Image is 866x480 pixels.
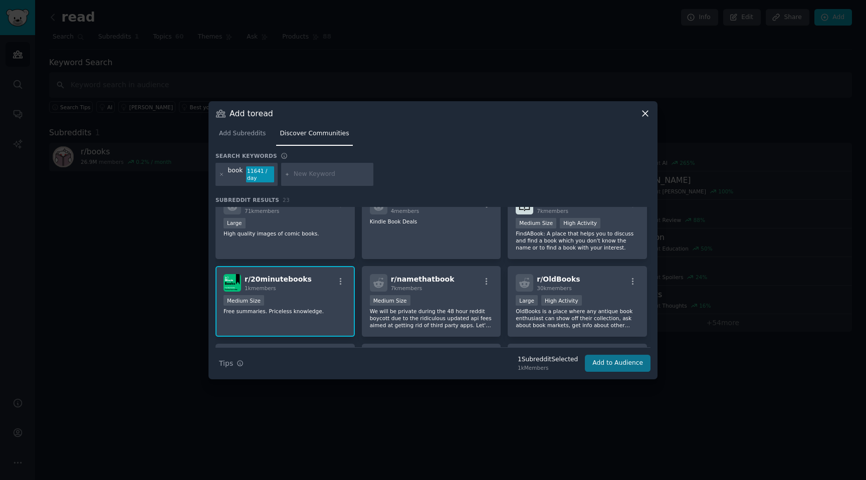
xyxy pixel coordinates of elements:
[370,308,493,329] p: We will be private during the 48 hour reddit boycott due to the ridiculous updated api fees aimed...
[370,218,493,225] p: Kindle Book Deals
[516,218,556,228] div: Medium Size
[518,355,578,364] div: 1 Subreddit Selected
[280,129,349,138] span: Discover Communities
[516,308,639,329] p: OldBooks is a place where any antique book enthusiast can show off their collection, ask about bo...
[537,285,571,291] span: 30k members
[391,275,455,283] span: r/ namethatbook
[560,218,600,228] div: High Activity
[246,166,274,182] div: 11641 / day
[224,218,246,228] div: Large
[215,152,277,159] h3: Search keywords
[391,208,419,214] span: 4 members
[294,170,370,179] input: New Keyword
[516,295,538,306] div: Large
[283,197,290,203] span: 23
[224,274,241,292] img: 20minutebooks
[370,295,410,306] div: Medium Size
[230,108,273,119] h3: Add to read
[219,358,233,369] span: Tips
[215,355,247,372] button: Tips
[245,275,312,283] span: r/ 20minutebooks
[537,208,568,214] span: 7k members
[541,295,582,306] div: High Activity
[585,355,651,372] button: Add to Audience
[245,285,276,291] span: 1k members
[391,285,422,291] span: 7k members
[537,275,580,283] span: r/ OldBooks
[516,230,639,251] p: FindABook: A place that helps you to discuss and find a book which you don't know the name or to ...
[518,364,578,371] div: 1k Members
[224,230,347,237] p: High quality images of comic books.
[215,196,279,203] span: Subreddit Results
[276,126,352,146] a: Discover Communities
[224,295,264,306] div: Medium Size
[245,208,279,214] span: 71k members
[215,126,269,146] a: Add Subreddits
[219,129,266,138] span: Add Subreddits
[224,308,347,315] p: Free summaries. Priceless knowledge.
[228,166,243,182] div: book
